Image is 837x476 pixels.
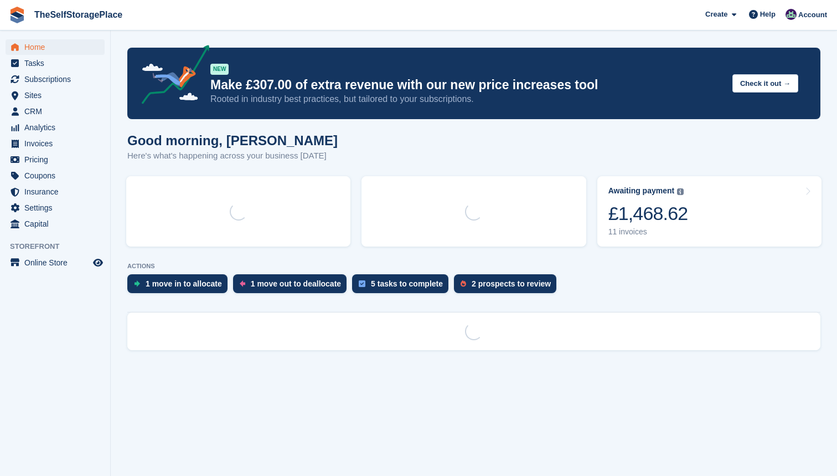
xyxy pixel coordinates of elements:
[24,55,91,71] span: Tasks
[30,6,127,24] a: TheSelfStoragePlace
[9,7,25,23] img: stora-icon-8386f47178a22dfd0bd8f6a31ec36ba5ce8667c1dd55bd0f319d3a0aa187defe.svg
[24,71,91,87] span: Subscriptions
[24,200,91,216] span: Settings
[10,241,110,252] span: Storefront
[732,74,798,93] button: Check it out →
[608,186,675,196] div: Awaiting payment
[608,202,688,225] div: £1,468.62
[760,9,776,20] span: Help
[91,256,105,269] a: Preview store
[24,168,91,183] span: Coupons
[127,263,820,270] p: ACTIONS
[6,216,105,232] a: menu
[454,274,562,299] a: 2 prospects to review
[24,184,91,199] span: Insurance
[210,64,229,75] div: NEW
[24,255,91,270] span: Online Store
[127,133,338,148] h1: Good morning, [PERSON_NAME]
[6,39,105,55] a: menu
[6,120,105,135] a: menu
[6,255,105,270] a: menu
[6,200,105,216] a: menu
[677,188,684,195] img: icon-info-grey-7440780725fd019a000dd9b08b2336e03edf1995a4989e88bcd33f0948082b44.svg
[24,104,91,119] span: CRM
[24,136,91,151] span: Invoices
[233,274,352,299] a: 1 move out to deallocate
[132,45,210,108] img: price-adjustments-announcement-icon-8257ccfd72463d97f412b2fc003d46551f7dbcb40ab6d574587a9cd5c0d94...
[352,274,454,299] a: 5 tasks to complete
[472,279,551,288] div: 2 prospects to review
[24,152,91,167] span: Pricing
[597,176,821,247] a: Awaiting payment £1,468.62 11 invoices
[798,9,827,21] span: Account
[24,120,91,135] span: Analytics
[24,216,91,232] span: Capital
[251,279,341,288] div: 1 move out to deallocate
[705,9,727,20] span: Create
[6,136,105,151] a: menu
[134,280,140,287] img: move_ins_to_allocate_icon-fdf77a2bb77ea45bf5b3d319d69a93e2d87916cf1d5bf7949dd705db3b84f3ca.svg
[6,184,105,199] a: menu
[127,150,338,162] p: Here's what's happening across your business [DATE]
[6,104,105,119] a: menu
[210,77,724,93] p: Make £307.00 of extra revenue with our new price increases tool
[6,55,105,71] a: menu
[210,93,724,105] p: Rooted in industry best practices, but tailored to your subscriptions.
[146,279,222,288] div: 1 move in to allocate
[6,71,105,87] a: menu
[359,280,365,287] img: task-75834270c22a3079a89374b754ae025e5fb1db73e45f91037f5363f120a921f8.svg
[461,280,466,287] img: prospect-51fa495bee0391a8d652442698ab0144808aea92771e9ea1ae160a38d050c398.svg
[24,88,91,103] span: Sites
[371,279,443,288] div: 5 tasks to complete
[6,152,105,167] a: menu
[127,274,233,299] a: 1 move in to allocate
[6,88,105,103] a: menu
[608,227,688,237] div: 11 invoices
[6,168,105,183] a: menu
[240,280,245,287] img: move_outs_to_deallocate_icon-f764333ba52eb49d3ac5e1228854f67142a1ed5810a6f6cc68b1a99e826820c5.svg
[786,9,797,20] img: Sam
[24,39,91,55] span: Home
